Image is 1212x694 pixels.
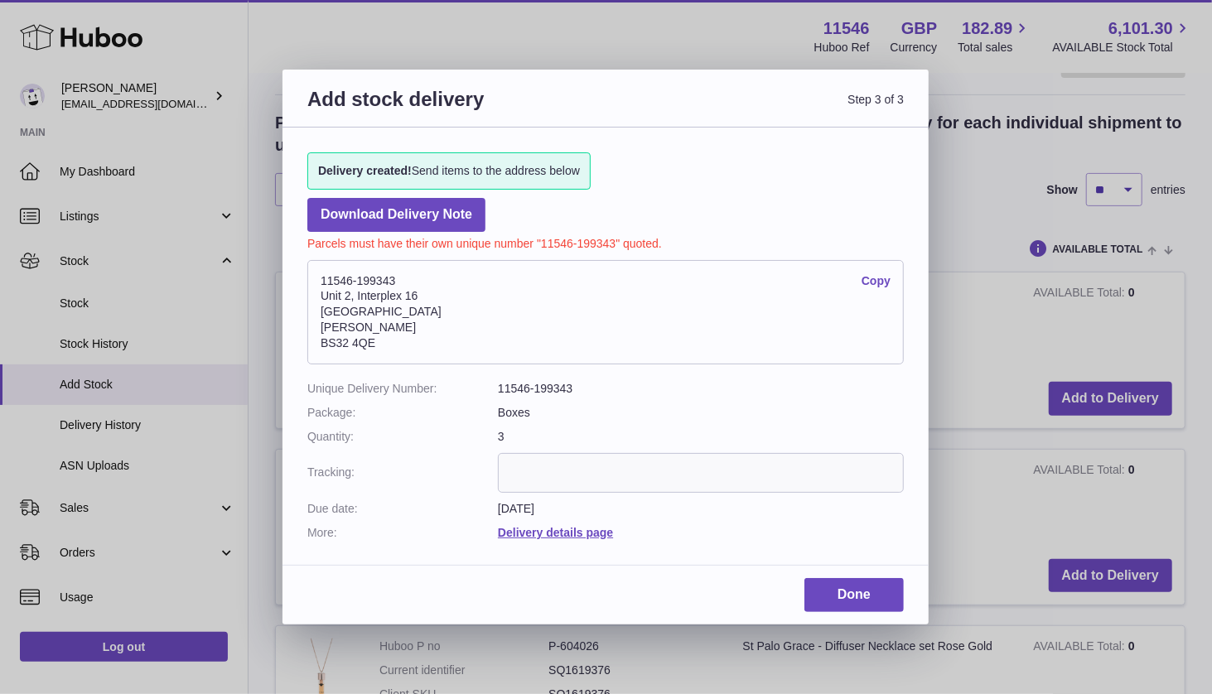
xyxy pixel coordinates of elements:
dt: Tracking: [307,453,498,493]
a: Copy [862,273,891,289]
dt: Unique Delivery Number: [307,381,498,397]
dd: [DATE] [498,501,904,517]
dt: Package: [307,405,498,421]
a: Delivery details page [498,526,613,539]
p: Parcels must have their own unique number "11546-199343" quoted. [307,232,904,252]
dd: Boxes [498,405,904,421]
a: Download Delivery Note [307,198,485,232]
dd: 3 [498,429,904,445]
dt: Quantity: [307,429,498,445]
h3: Add stock delivery [307,86,606,132]
strong: Delivery created! [318,164,412,177]
dd: 11546-199343 [498,381,904,397]
address: 11546-199343 Unit 2, Interplex 16 [GEOGRAPHIC_DATA] [PERSON_NAME] BS32 4QE [307,260,904,364]
a: Done [804,578,904,612]
span: Send items to the address below [318,163,580,179]
span: Step 3 of 3 [606,86,904,132]
dt: More: [307,525,498,541]
dt: Due date: [307,501,498,517]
